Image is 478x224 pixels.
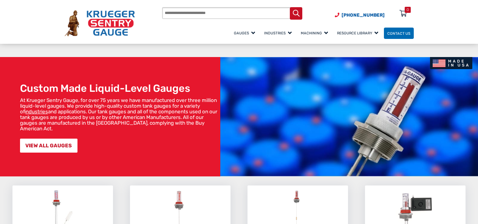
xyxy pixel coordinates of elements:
[335,12,385,19] a: Phone Number (920) 434-8860
[387,31,410,35] span: Contact Us
[220,57,478,176] img: bg_hero_bannerksentry
[26,108,48,114] a: industries
[234,31,255,35] span: Gauges
[65,10,135,36] img: Krueger Sentry Gauge
[430,57,473,69] img: Made In USA
[342,12,385,18] span: [PHONE_NUMBER]
[337,31,378,35] span: Resource Library
[384,28,414,39] a: Contact Us
[20,139,77,153] a: VIEW ALL GAUGES
[20,82,218,94] h1: Custom Made Liquid-Level Gauges
[264,31,292,35] span: Industries
[301,31,328,35] span: Machining
[230,26,261,40] a: Gauges
[407,7,409,13] div: 0
[20,97,218,131] p: At Krueger Sentry Gauge, for over 75 years we have manufactured over three million liquid-level g...
[261,26,297,40] a: Industries
[334,26,384,40] a: Resource Library
[297,26,334,40] a: Machining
